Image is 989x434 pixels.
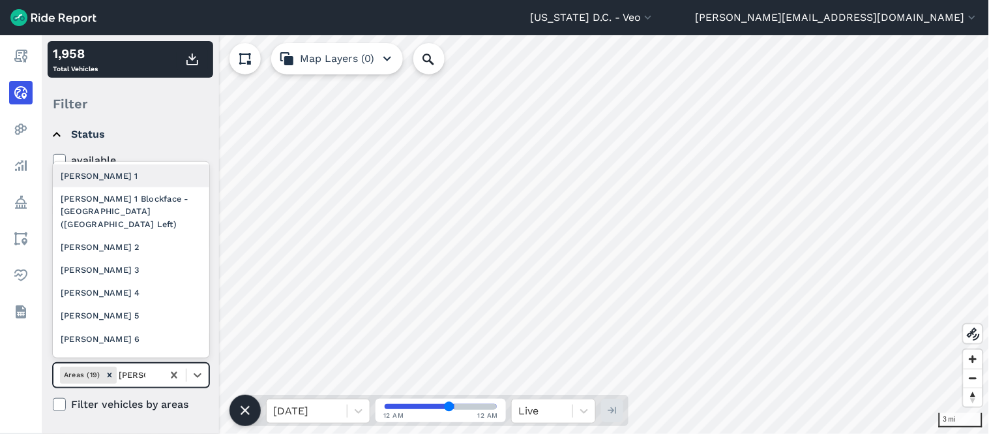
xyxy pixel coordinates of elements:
[53,350,209,373] div: [PERSON_NAME] 7
[48,84,213,124] div: Filter
[271,43,403,74] button: Map Layers (0)
[53,397,209,412] label: Filter vehicles by areas
[10,9,96,26] img: Ride Report
[60,367,102,383] div: Areas (19)
[530,10,655,25] button: [US_STATE] D.C. - Veo
[939,413,982,427] div: 3 mi
[53,153,209,168] label: available
[9,227,33,251] a: Areas
[9,191,33,214] a: Policy
[383,411,404,420] span: 12 AM
[9,154,33,178] a: Analyze
[53,236,209,258] div: [PERSON_NAME] 2
[53,304,209,327] div: [PERSON_NAME] 5
[9,300,33,324] a: Datasets
[53,116,207,153] summary: Status
[964,369,982,388] button: Zoom out
[964,388,982,407] button: Reset bearing to north
[53,258,209,281] div: [PERSON_NAME] 3
[9,81,33,104] a: Realtime
[53,281,209,304] div: [PERSON_NAME] 4
[9,117,33,141] a: Heatmaps
[53,44,98,63] div: 1,958
[478,411,499,420] span: 12 AM
[964,350,982,369] button: Zoom in
[53,328,209,350] div: [PERSON_NAME] 6
[696,10,979,25] button: [PERSON_NAME][EMAIL_ADDRESS][DOMAIN_NAME]
[53,164,209,187] div: [PERSON_NAME] 1
[53,187,209,236] div: [PERSON_NAME] 1 Blockface - [GEOGRAPHIC_DATA] ([GEOGRAPHIC_DATA] Left)
[102,367,117,383] div: Remove Areas (19)
[9,44,33,68] a: Report
[53,44,98,75] div: Total Vehicles
[413,43,465,74] input: Search Location or Vehicles
[9,264,33,287] a: Health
